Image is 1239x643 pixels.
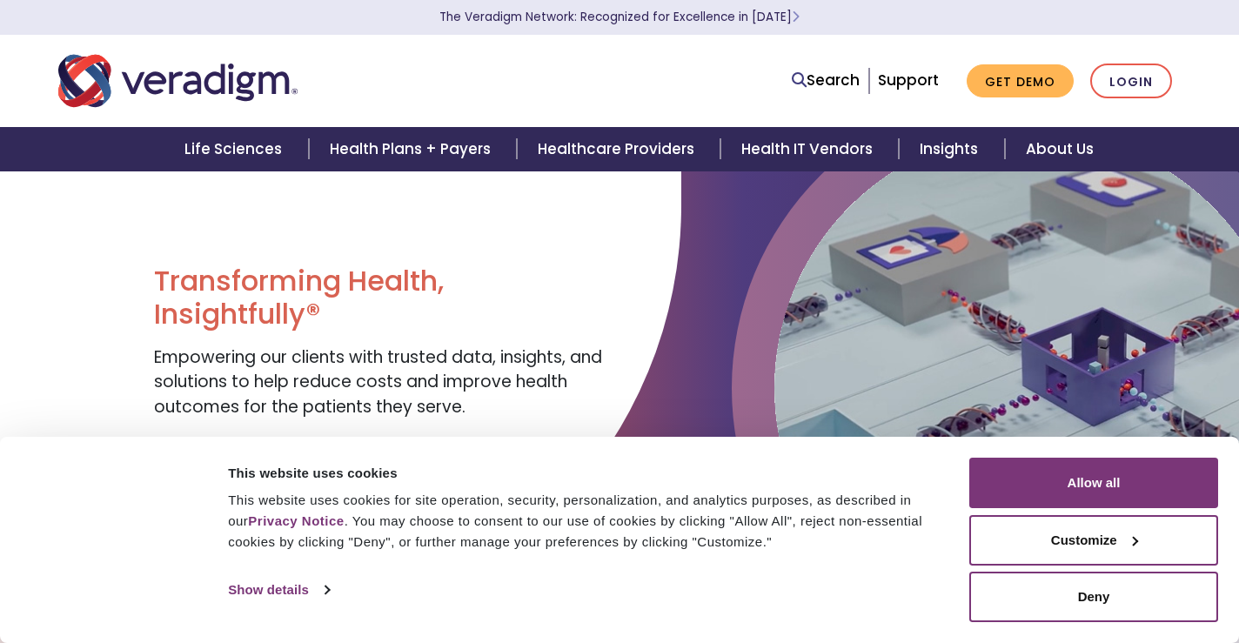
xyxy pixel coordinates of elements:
[899,127,1004,171] a: Insights
[969,515,1218,566] button: Customize
[792,9,800,25] span: Learn More
[58,52,298,110] img: Veradigm logo
[969,572,1218,622] button: Deny
[309,127,517,171] a: Health Plans + Payers
[154,265,606,332] h1: Transforming Health, Insightfully®
[517,127,720,171] a: Healthcare Providers
[248,513,344,528] a: Privacy Notice
[228,577,329,603] a: Show details
[969,458,1218,508] button: Allow all
[792,69,860,92] a: Search
[439,9,800,25] a: The Veradigm Network: Recognized for Excellence in [DATE]Learn More
[164,127,308,171] a: Life Sciences
[228,463,949,484] div: This website uses cookies
[967,64,1074,98] a: Get Demo
[1005,127,1115,171] a: About Us
[878,70,939,90] a: Support
[228,490,949,553] div: This website uses cookies for site operation, security, personalization, and analytics purposes, ...
[720,127,899,171] a: Health IT Vendors
[154,345,602,419] span: Empowering our clients with trusted data, insights, and solutions to help reduce costs and improv...
[1090,64,1172,99] a: Login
